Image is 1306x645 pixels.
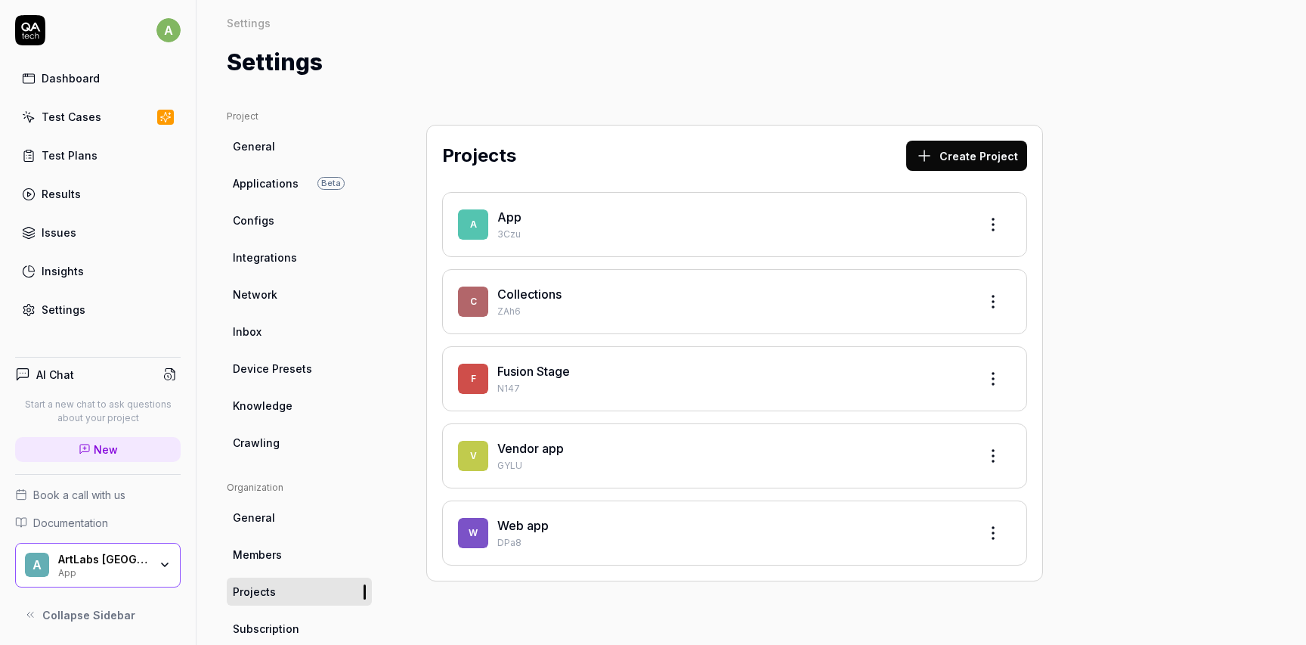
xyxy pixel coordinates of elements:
a: Dashboard [15,64,181,93]
span: Configs [233,212,274,228]
span: a [156,18,181,42]
p: Start a new chat to ask questions about your project [15,398,181,425]
a: General [227,504,372,532]
div: Results [42,186,81,202]
a: ApplicationsBeta [227,169,372,197]
a: Test Plans [15,141,181,170]
span: Knowledge [233,398,292,414]
a: Network [227,281,372,309]
a: Device Presets [227,355,372,383]
a: Fusion Stage [497,364,570,379]
span: C [458,287,488,317]
p: DPa8 [497,536,966,550]
a: Configs [227,206,372,234]
a: Integrations [227,243,372,271]
div: Insights [42,263,84,279]
span: Collapse Sidebar [42,607,135,623]
a: Web app [497,518,549,533]
p: ZAh6 [497,305,966,318]
div: Project [227,110,372,123]
a: Subscription [227,615,372,643]
button: Collapse Sidebar [15,600,181,630]
button: a [156,15,181,45]
div: Settings [227,15,271,30]
a: App [497,209,521,225]
a: Test Cases [15,102,181,132]
div: Issues [42,225,76,240]
div: App [58,566,149,578]
div: Settings [42,302,85,318]
p: 3Czu [497,228,966,241]
span: Integrations [233,250,297,265]
span: W [458,518,488,548]
span: V [458,441,488,471]
span: Documentation [33,515,108,531]
span: Inbox [233,324,262,340]
a: Knowledge [227,392,372,420]
span: Beta [317,177,345,190]
span: Network [233,287,277,302]
p: N147 [497,382,966,395]
a: Settings [15,295,181,324]
div: ArtLabs Europe [58,553,149,566]
a: Collections [497,287,562,302]
a: Documentation [15,515,181,531]
span: Applications [233,175,299,191]
div: Test Cases [42,109,101,125]
h2: Projects [442,142,516,169]
a: Vendor app [497,441,564,456]
button: AArtLabs [GEOGRAPHIC_DATA]App [15,543,181,588]
button: Create Project [906,141,1027,171]
span: A [458,209,488,240]
a: Crawling [227,429,372,457]
a: Projects [227,578,372,606]
a: Insights [15,256,181,286]
a: General [227,132,372,160]
span: Projects [233,584,276,600]
span: General [233,138,275,154]
span: General [233,510,275,526]
div: Dashboard [42,70,100,86]
div: Organization [227,481,372,495]
span: F [458,364,488,394]
span: Crawling [233,435,280,451]
h4: AI Chat [36,367,74,383]
a: Inbox [227,318,372,346]
a: Results [15,179,181,209]
h1: Settings [227,45,323,79]
span: Book a call with us [33,487,125,503]
span: New [94,442,118,457]
span: Members [233,547,282,563]
a: Members [227,541,372,569]
span: A [25,553,49,577]
a: New [15,437,181,462]
span: Device Presets [233,361,312,377]
span: Subscription [233,621,299,637]
div: Test Plans [42,147,97,163]
p: GYLU [497,459,966,473]
a: Issues [15,218,181,247]
a: Book a call with us [15,487,181,503]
